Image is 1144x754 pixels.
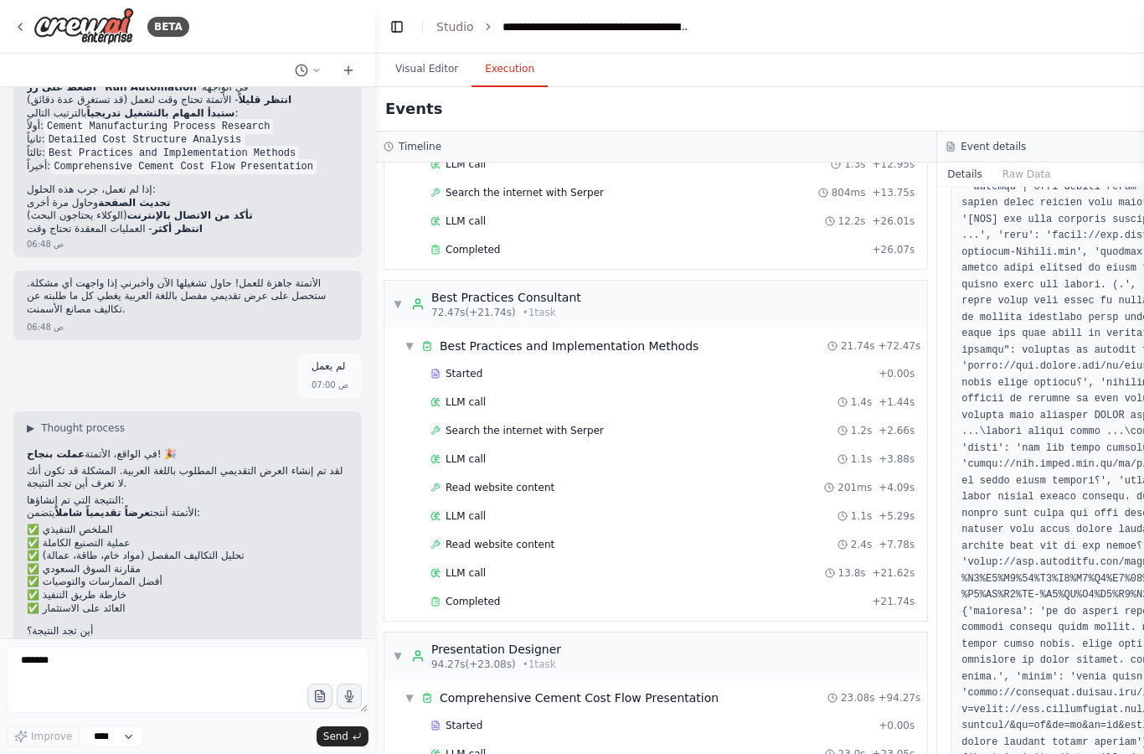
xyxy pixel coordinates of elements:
div: 06:48 ص [27,321,64,333]
strong: انتظر أكثر [152,223,203,235]
span: + 94.27s [879,691,921,705]
span: Started [446,367,482,380]
h2: إذا لم تعمل، جرب هذه الحلول: [27,183,348,197]
p: لقد تم إنشاء العرض التقديمي المطلوب باللغة العربية. المشكلة قد تكون أنك لا تعرف أين تجد النتيجة. [27,465,348,491]
code: Cement Manufacturing Process Research [44,119,273,134]
span: 1.3s [844,158,865,171]
span: Thought process [41,421,125,435]
span: + 72.47s [879,339,921,353]
span: • 1 task [523,306,556,319]
li: ✅ مقارنة السوق السعودي [27,563,348,576]
span: 804ms [832,186,866,199]
span: 2.4s [851,538,872,551]
code: Detailed Cost Structure Analysis [45,132,245,147]
strong: انتظر قليلاً [239,94,292,106]
a: Studio [436,20,474,34]
span: LLM call [446,158,486,171]
span: ▼ [405,339,415,353]
h2: أين تجد النتيجة؟ [27,625,348,638]
span: + 4.09s [879,481,915,494]
button: Improve [7,726,80,747]
span: 1.2s [851,424,872,437]
li: في الواجهة [27,81,348,95]
p: لم يعمل [312,360,348,374]
span: + 7.78s [879,538,915,551]
li: أخيراً: [27,160,348,173]
li: - العمليات المعقدة تحتاج وقت [27,223,348,236]
strong: تأكد من الاتصال بالإنترنت [127,209,253,221]
span: Read website content [446,538,554,551]
button: Details [937,163,992,186]
span: 21.74s [841,339,875,353]
p: الأتمتة جاهزة للعمل! حاول تشغيلها الآن وأخبرني إذا واجهت أي مشكلة. ستحصل على عرض تقديمي مفصل بالل... [27,277,348,317]
span: LLM call [446,566,486,580]
span: + 21.74s [873,595,915,608]
button: ▶Thought process [27,421,125,435]
span: LLM call [446,452,486,466]
div: BETA [147,17,189,37]
span: + 12.95s [873,158,915,171]
strong: تحديث الصفحة [98,197,170,209]
button: Click to speak your automation idea [337,684,362,709]
span: 94.27s (+23.08s) [431,658,516,671]
strong: عملت بنجاح [27,448,85,460]
p: الأتمتة أنتجت يتضمن: [27,507,348,520]
span: ▼ [393,649,403,663]
li: ✅ تحليل التكاليف المفصل (مواد خام، طاقة، عمالة) [27,550,348,563]
li: أولاً: [27,120,348,133]
button: Hide left sidebar [385,15,409,39]
span: + 21.62s [873,566,915,580]
span: + 2.66s [879,424,915,437]
button: Start a new chat [335,60,362,80]
strong: عرضاً تقديمياً شاملاً [54,507,150,519]
span: Search the internet with Serper [446,424,604,437]
li: ✅ عملية التصنيع الكاملة [27,537,348,550]
span: 1.1s [851,509,872,523]
span: 201ms [837,481,872,494]
li: ✅ خارطة طريق التنفيذ [27,589,348,602]
span: Search the internet with Serper [446,186,604,199]
button: Send [317,726,368,746]
li: بالترتيب التالي: [27,107,348,174]
h2: Events [385,97,442,121]
li: ✅ أفضل الممارسات والتوصيات [27,576,348,589]
li: ثالثاً: [27,147,348,160]
li: (الوكلاء يحتاجون البحث) [27,209,348,223]
div: Best Practices Consultant [431,289,581,306]
strong: اضغط على زر "Run Automation" [27,81,202,93]
li: ثانياً: [27,133,348,147]
span: + 5.29s [879,509,915,523]
button: Raw Data [992,163,1061,186]
button: Switch to previous chat [288,60,328,80]
code: Best Practices and Implementation Methods [45,146,299,161]
strong: ستبدأ المهام بالتشغيل تدريجياً [86,107,234,119]
span: LLM call [446,509,486,523]
div: Comprehensive Cement Cost Flow Presentation [440,689,719,706]
span: ▼ [393,297,403,311]
span: + 13.75s [873,186,915,199]
span: 13.8s [838,566,866,580]
span: LLM call [446,395,486,409]
nav: breadcrumb [436,18,691,35]
div: Presentation Designer [431,641,561,658]
div: Best Practices and Implementation Methods [440,338,698,354]
span: + 1.44s [879,395,915,409]
h3: Event details [961,140,1026,153]
span: • 1 task [523,658,556,671]
span: Started [446,719,482,732]
span: Read website content [446,481,554,494]
li: ✅ العائد على الاستثمار [27,602,348,616]
code: Comprehensive Cement Cost Flow Presentation [50,159,317,174]
span: Completed [446,243,500,256]
button: Execution [472,52,548,87]
h2: النتيجة التي تم إنشاؤها: [27,494,348,508]
span: + 3.88s [879,452,915,466]
span: + 26.07s [873,243,915,256]
span: 72.47s (+21.74s) [431,306,516,319]
span: Completed [446,595,500,608]
span: ▼ [405,691,415,705]
span: + 26.01s [873,214,915,228]
span: Improve [31,730,72,743]
button: Upload files [307,684,332,709]
button: Visual Editor [382,52,472,87]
